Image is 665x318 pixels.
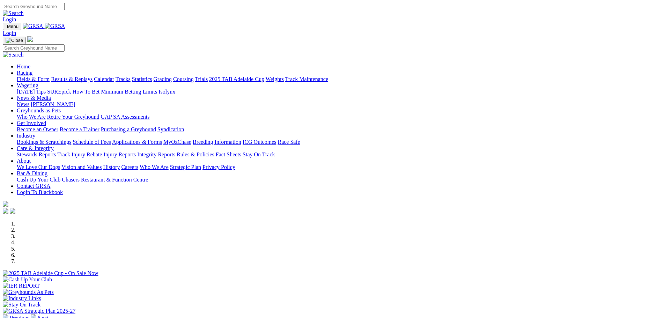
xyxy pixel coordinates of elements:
button: Toggle navigation [3,37,26,44]
a: Minimum Betting Limits [101,89,157,95]
img: Search [3,10,24,16]
img: IER REPORT [3,283,40,289]
img: 2025 TAB Adelaide Cup - On Sale Now [3,270,98,276]
div: Care & Integrity [17,151,662,158]
img: facebook.svg [3,208,8,214]
div: About [17,164,662,170]
a: Login [3,30,16,36]
a: GAP SA Assessments [101,114,150,120]
img: logo-grsa-white.png [3,201,8,207]
a: Coursing [173,76,194,82]
input: Search [3,44,65,52]
img: Greyhounds As Pets [3,289,54,295]
a: ICG Outcomes [243,139,276,145]
img: Search [3,52,24,58]
a: History [103,164,120,170]
a: Cash Up Your Club [17,177,60,183]
a: Integrity Reports [137,151,175,157]
a: News & Media [17,95,51,101]
div: Racing [17,76,662,82]
a: Login To Blackbook [17,189,63,195]
a: Fields & Form [17,76,50,82]
a: Bookings & Scratchings [17,139,71,145]
a: Tracks [116,76,131,82]
a: Schedule of Fees [73,139,111,145]
a: News [17,101,29,107]
a: Greyhounds as Pets [17,108,61,113]
a: Isolynx [158,89,175,95]
a: Syndication [157,126,184,132]
a: Vision and Values [61,164,102,170]
img: logo-grsa-white.png [27,36,33,42]
a: Bar & Dining [17,170,47,176]
a: Care & Integrity [17,145,54,151]
a: Stay On Track [243,151,275,157]
a: Become a Trainer [60,126,99,132]
a: Track Injury Rebate [57,151,102,157]
div: Bar & Dining [17,177,662,183]
img: Industry Links [3,295,41,302]
img: Cash Up Your Club [3,276,52,283]
a: We Love Our Dogs [17,164,60,170]
a: [DATE] Tips [17,89,46,95]
div: Get Involved [17,126,662,133]
img: GRSA [45,23,65,29]
a: Racing [17,70,32,76]
img: GRSA [23,23,43,29]
a: Strategic Plan [170,164,201,170]
img: Close [6,38,23,43]
a: Become an Owner [17,126,58,132]
a: Stewards Reports [17,151,56,157]
a: Track Maintenance [285,76,328,82]
a: How To Bet [73,89,100,95]
div: Wagering [17,89,662,95]
a: Login [3,16,16,22]
a: Who We Are [17,114,46,120]
a: Calendar [94,76,114,82]
span: Menu [7,24,19,29]
a: 2025 TAB Adelaide Cup [209,76,264,82]
a: [PERSON_NAME] [31,101,75,107]
img: GRSA Strategic Plan 2025-27 [3,308,75,314]
a: Applications & Forms [112,139,162,145]
a: Rules & Policies [177,151,214,157]
img: Stay On Track [3,302,40,308]
a: About [17,158,31,164]
a: Home [17,64,30,69]
a: Injury Reports [103,151,136,157]
a: Purchasing a Greyhound [101,126,156,132]
div: News & Media [17,101,662,108]
a: Industry [17,133,35,139]
a: Careers [121,164,138,170]
a: Grading [154,76,172,82]
a: Breeding Information [193,139,241,145]
button: Toggle navigation [3,23,21,30]
a: Fact Sheets [216,151,241,157]
a: Wagering [17,82,38,88]
a: Race Safe [278,139,300,145]
a: Get Involved [17,120,46,126]
a: MyOzChase [163,139,191,145]
a: Results & Replays [51,76,93,82]
div: Greyhounds as Pets [17,114,662,120]
a: Who We Are [140,164,169,170]
a: Privacy Policy [202,164,235,170]
a: Contact GRSA [17,183,50,189]
a: SUREpick [47,89,71,95]
input: Search [3,3,65,10]
a: Weights [266,76,284,82]
a: Statistics [132,76,152,82]
a: Retire Your Greyhound [47,114,99,120]
img: twitter.svg [10,208,15,214]
a: Chasers Restaurant & Function Centre [62,177,148,183]
div: Industry [17,139,662,145]
a: Trials [195,76,208,82]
